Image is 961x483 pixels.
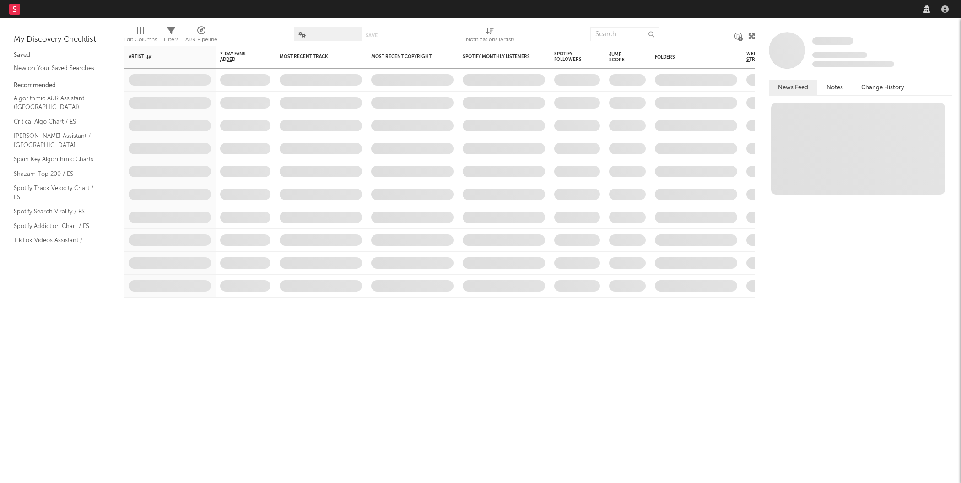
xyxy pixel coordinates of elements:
div: My Discovery Checklist [14,34,110,45]
div: Edit Columns [124,34,157,45]
div: Most Recent Copyright [371,54,440,60]
a: Spain Key Algorithmic Charts [14,154,101,164]
div: Jump Score [609,52,632,63]
div: Notifications (Artist) [466,34,514,45]
div: Notifications (Artist) [466,23,514,49]
div: Spotify Monthly Listeners [463,54,531,60]
a: Spotify Addiction Chart / ES [14,221,101,231]
a: TikTok Videos Assistant / [GEOGRAPHIC_DATA] [14,235,101,254]
a: Critical Algo Chart / ES [14,117,101,127]
div: Recommended [14,80,110,91]
span: Weekly US Streams [746,51,778,62]
button: Change History [852,80,913,95]
div: Filters [164,23,178,49]
span: Tracking Since: [DATE] [812,52,867,58]
span: 7-Day Fans Added [220,51,257,62]
button: Save [366,33,378,38]
a: Algorithmic A&R Assistant ([GEOGRAPHIC_DATA]) [14,93,101,112]
div: Filters [164,34,178,45]
a: Spotify Track Velocity Chart / ES [14,183,101,202]
div: Folders [655,54,723,60]
div: Edit Columns [124,23,157,49]
div: Spotify Followers [554,51,586,62]
div: A&R Pipeline [185,34,217,45]
a: Shazam Top 200 / ES [14,169,101,179]
a: Some Artist [812,37,853,46]
input: Search... [590,27,659,41]
a: Spotify Search Virality / ES [14,206,101,217]
div: Most Recent Track [280,54,348,60]
a: [PERSON_NAME] Assistant / [GEOGRAPHIC_DATA] [14,131,101,150]
button: News Feed [769,80,817,95]
span: 0 fans last week [812,61,894,67]
a: New on Your Saved Searches [14,63,101,73]
div: Saved [14,50,110,61]
div: Artist [129,54,197,60]
span: Some Artist [812,37,853,45]
button: Notes [817,80,852,95]
div: A&R Pipeline [185,23,217,49]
